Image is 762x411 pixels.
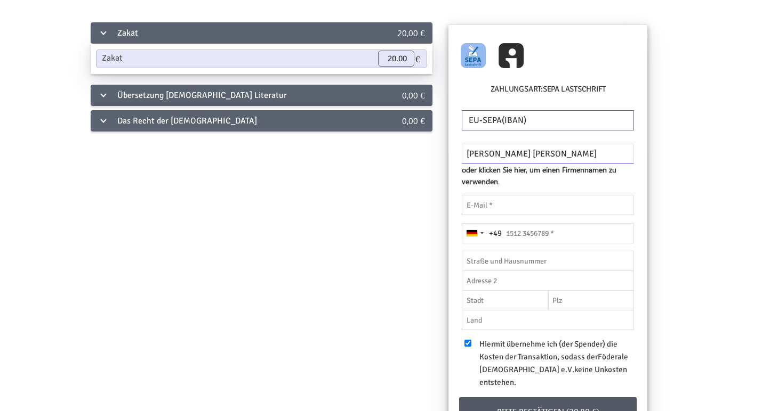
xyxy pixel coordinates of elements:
[462,251,634,271] input: Straße und Hausnummer
[91,22,365,44] div: Zakat
[91,110,365,131] div: Das Recht der [DEMOGRAPHIC_DATA]
[462,195,634,215] input: E-Mail *
[462,223,634,243] input: 1512 3456789 *
[543,83,606,95] label: SEPA Lastschrift
[462,290,548,310] input: Stadt
[459,83,637,100] h6: Zahlungsart:
[461,43,486,68] img: GOCARDLESS
[397,27,424,38] span: 20,00 €
[91,85,365,106] div: Übersetzung [DEMOGRAPHIC_DATA] Literatur
[489,227,502,240] div: +49
[414,51,421,67] span: €
[94,52,275,65] div: Zakat
[548,290,634,310] input: Plz
[402,115,424,126] span: 0,00 €
[462,270,634,291] input: Adresse 2
[462,144,634,164] input: Name *
[479,339,628,387] span: Hiermit übernehme ich (der Spender) die Kosten der Transaktion, sodass der keine Unkosten entstehen.
[462,310,634,330] input: Land
[462,224,502,243] button: Selected country
[462,164,634,187] span: oder klicken Sie hier, um einen Firmennamen zu verwenden.
[402,89,424,101] span: 0,00 €
[499,43,524,68] img: GC_InstantBankPay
